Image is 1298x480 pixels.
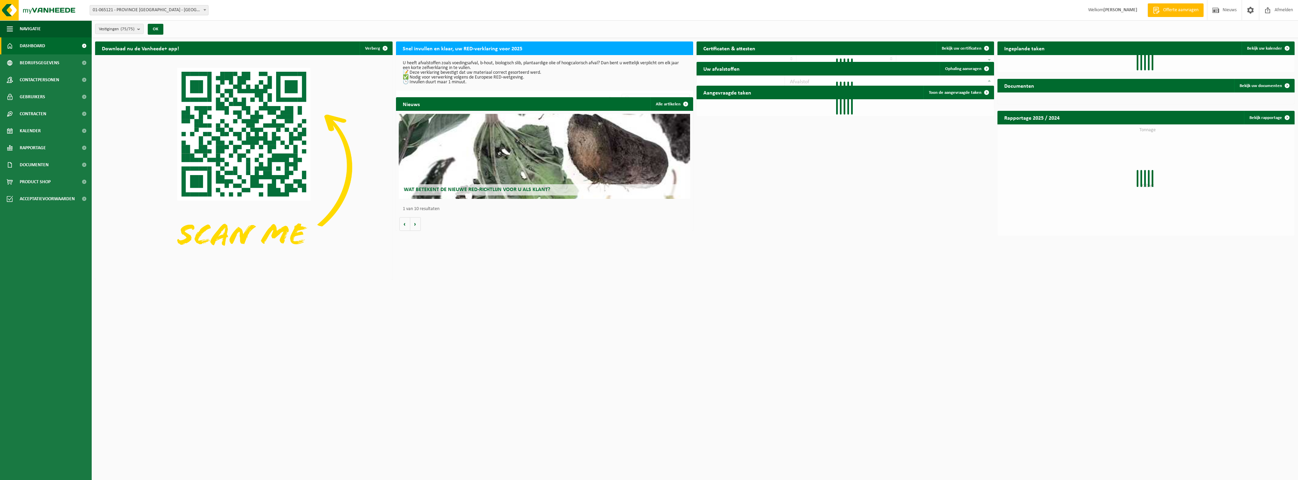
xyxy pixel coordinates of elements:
span: Offerte aanvragen [1161,7,1200,14]
a: Bekijk uw certificaten [936,41,993,55]
strong: [PERSON_NAME] [1103,7,1137,13]
h2: Uw afvalstoffen [697,62,746,75]
h2: Certificaten & attesten [697,41,762,55]
p: U heeft afvalstoffen zoals voedingsafval, b-hout, biologisch slib, plantaardige olie of hoogcalor... [403,61,687,85]
p: 1 van 10 resultaten [403,207,690,211]
span: Verberg [365,46,380,51]
a: Ophaling aanvragen [940,62,993,75]
span: Kalender [20,122,41,139]
span: Toon de aangevraagde taken [929,90,981,95]
span: Ophaling aanvragen [945,67,981,71]
count: (75/75) [121,27,134,31]
span: Vestigingen [99,24,134,34]
h2: Aangevraagde taken [697,86,758,99]
span: Contracten [20,105,46,122]
span: Wat betekent de nieuwe RED-richtlijn voor u als klant? [404,187,550,192]
a: Wat betekent de nieuwe RED-richtlijn voor u als klant? [399,114,690,199]
span: 01-065121 - PROVINCIE OOST-VLAANDEREN - GENT [90,5,208,15]
span: Rapportage [20,139,46,156]
button: Vorige [399,217,410,231]
h2: Nieuws [396,97,427,110]
span: Documenten [20,156,49,173]
span: Bedrijfsgegevens [20,54,59,71]
a: Bekijk rapportage [1244,111,1294,124]
span: Gebruikers [20,88,45,105]
h2: Ingeplande taken [997,41,1051,55]
h2: Download nu de Vanheede+ app! [95,41,186,55]
span: Contactpersonen [20,71,59,88]
span: Bekijk uw documenten [1240,84,1282,88]
span: Navigatie [20,20,41,37]
button: Vestigingen(75/75) [95,24,144,34]
h2: Documenten [997,79,1041,92]
span: 01-065121 - PROVINCIE OOST-VLAANDEREN - GENT [90,5,209,15]
a: Bekijk uw documenten [1234,79,1294,92]
span: Product Shop [20,173,51,190]
a: Offerte aanvragen [1148,3,1204,17]
a: Bekijk uw kalender [1242,41,1294,55]
button: Volgende [410,217,421,231]
span: Bekijk uw certificaten [942,46,981,51]
h2: Rapportage 2025 / 2024 [997,111,1066,124]
span: Acceptatievoorwaarden [20,190,75,207]
span: Dashboard [20,37,45,54]
button: Verberg [360,41,392,55]
a: Alle artikelen [650,97,692,111]
a: Toon de aangevraagde taken [923,86,993,99]
img: Download de VHEPlus App [95,55,393,278]
button: OK [148,24,163,35]
h2: Snel invullen en klaar, uw RED-verklaring voor 2025 [396,41,529,55]
span: Bekijk uw kalender [1247,46,1282,51]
